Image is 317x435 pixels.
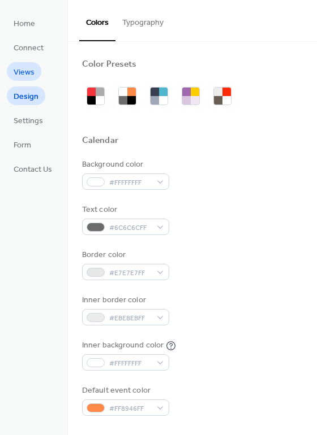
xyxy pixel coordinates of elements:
[109,358,151,369] span: #FFFFFFFF
[14,91,38,103] span: Design
[109,312,151,324] span: #EBEBEBFF
[82,249,167,261] div: Border color
[7,38,50,56] a: Connect
[7,86,45,105] a: Design
[7,135,38,154] a: Form
[82,135,118,147] div: Calendar
[14,164,52,176] span: Contact Us
[14,42,44,54] span: Connect
[82,159,167,171] div: Background color
[109,177,151,189] span: #FFFFFFFF
[109,403,151,415] span: #FF8946FF
[82,59,136,71] div: Color Presets
[109,222,151,234] span: #6C6C6CFF
[7,62,41,81] a: Views
[82,204,167,216] div: Text color
[14,67,35,79] span: Views
[14,18,35,30] span: Home
[109,267,151,279] span: #E7E7E7FF
[7,111,50,129] a: Settings
[14,115,43,127] span: Settings
[14,140,31,151] span: Form
[82,385,167,397] div: Default event color
[82,340,164,351] div: Inner background color
[7,14,42,32] a: Home
[82,294,167,306] div: Inner border color
[7,159,59,178] a: Contact Us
